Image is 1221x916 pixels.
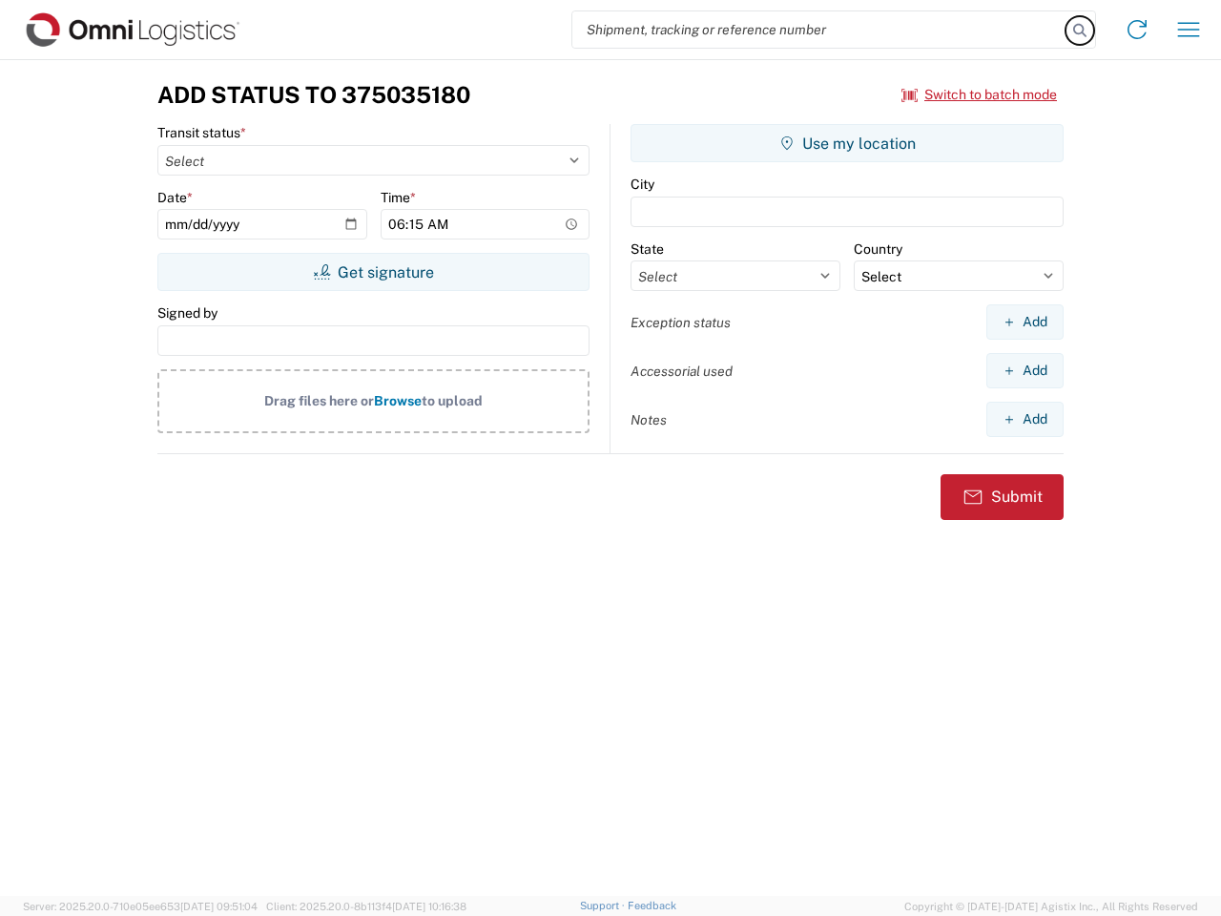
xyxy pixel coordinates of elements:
[157,304,217,322] label: Signed by
[572,11,1066,48] input: Shipment, tracking or reference number
[157,189,193,206] label: Date
[264,393,374,408] span: Drag files here or
[986,353,1064,388] button: Add
[157,124,246,141] label: Transit status
[374,393,422,408] span: Browse
[266,901,466,912] span: Client: 2025.20.0-8b113f4
[631,314,731,331] label: Exception status
[631,240,664,258] label: State
[392,901,466,912] span: [DATE] 10:16:38
[157,81,470,109] h3: Add Status to 375035180
[901,79,1057,111] button: Switch to batch mode
[157,253,590,291] button: Get signature
[180,901,258,912] span: [DATE] 09:51:04
[631,176,654,193] label: City
[23,901,258,912] span: Server: 2025.20.0-710e05ee653
[631,124,1064,162] button: Use my location
[941,474,1064,520] button: Submit
[631,411,667,428] label: Notes
[631,363,733,380] label: Accessorial used
[904,898,1198,915] span: Copyright © [DATE]-[DATE] Agistix Inc., All Rights Reserved
[580,900,628,911] a: Support
[854,240,902,258] label: Country
[422,393,483,408] span: to upload
[381,189,416,206] label: Time
[986,304,1064,340] button: Add
[986,402,1064,437] button: Add
[628,900,676,911] a: Feedback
